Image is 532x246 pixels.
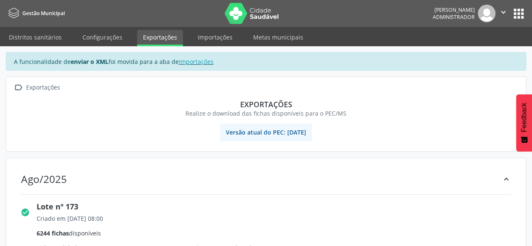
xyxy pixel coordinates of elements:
div: Criado em [DATE] 08:00 [37,214,519,223]
span: Gestão Municipal [22,10,65,17]
button:  [495,5,511,22]
a: Metas municipais [247,30,309,45]
div: A funcionalidade de foi movida para a aba de [6,52,526,71]
div: Lote nº 173 [37,201,519,212]
div: Realize o download das fichas disponíveis para o PEC/MS [18,109,514,118]
span: 6244 fichas [37,229,69,237]
button: apps [511,6,526,21]
span: Versão atual do PEC: [DATE] [220,124,312,141]
span: Administrador [433,13,475,21]
img: img [478,5,495,22]
div: disponíveis [37,229,519,238]
a: Exportações [137,30,183,46]
i:  [499,8,508,17]
div: Exportações [18,100,514,109]
strong: enviar o XML [71,58,109,66]
a: Gestão Municipal [6,6,65,20]
a: Importações [192,30,238,45]
a: Distritos sanitários [3,30,68,45]
i: check_circle [21,208,30,217]
i:  [12,82,24,94]
div: keyboard_arrow_up [502,173,511,185]
div: Exportações [24,82,61,94]
a:  Exportações [12,82,61,94]
a: Configurações [77,30,128,45]
span: Feedback [520,103,528,132]
button: Feedback - Mostrar pesquisa [516,94,532,151]
i: keyboard_arrow_up [502,175,511,184]
div: Ago/2025 [21,173,67,185]
a: Importações [179,58,214,66]
div: [PERSON_NAME] [433,6,475,13]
